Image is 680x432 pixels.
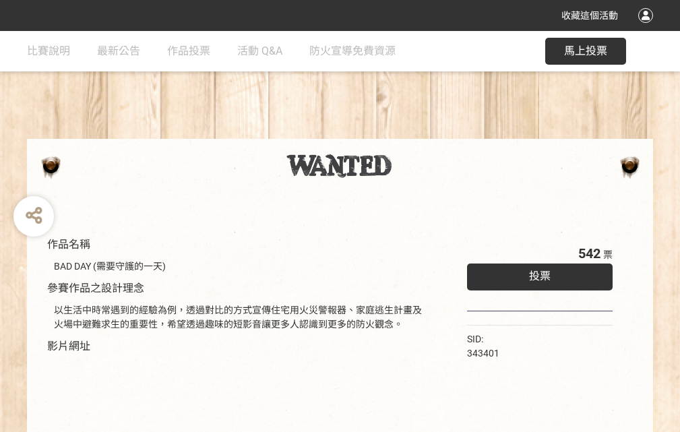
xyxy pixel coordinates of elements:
span: 投票 [529,270,551,282]
span: 票 [603,249,613,260]
button: 馬上投票 [545,38,626,65]
div: 以生活中時常遇到的經驗為例，透過對比的方式宣傳住宅用火災警報器、家庭逃生計畫及火場中避難求生的重要性，希望透過趣味的短影音讓更多人認識到更多的防火觀念。 [54,303,427,332]
a: 活動 Q&A [237,31,282,71]
span: 參賽作品之設計理念 [47,282,144,295]
span: 影片網址 [47,340,90,352]
a: 比賽說明 [27,31,70,71]
span: 最新公告 [97,44,140,57]
iframe: Facebook Share [503,332,570,346]
span: 收藏這個活動 [561,10,618,21]
a: 作品投票 [167,31,210,71]
div: BAD DAY (需要守護的一天) [54,259,427,274]
span: 馬上投票 [564,44,607,57]
span: 比賽說明 [27,44,70,57]
span: 防火宣導免費資源 [309,44,396,57]
span: 作品名稱 [47,238,90,251]
a: 防火宣導免費資源 [309,31,396,71]
span: 542 [578,245,600,261]
span: 作品投票 [167,44,210,57]
a: 最新公告 [97,31,140,71]
span: SID: 343401 [467,334,499,359]
span: 活動 Q&A [237,44,282,57]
